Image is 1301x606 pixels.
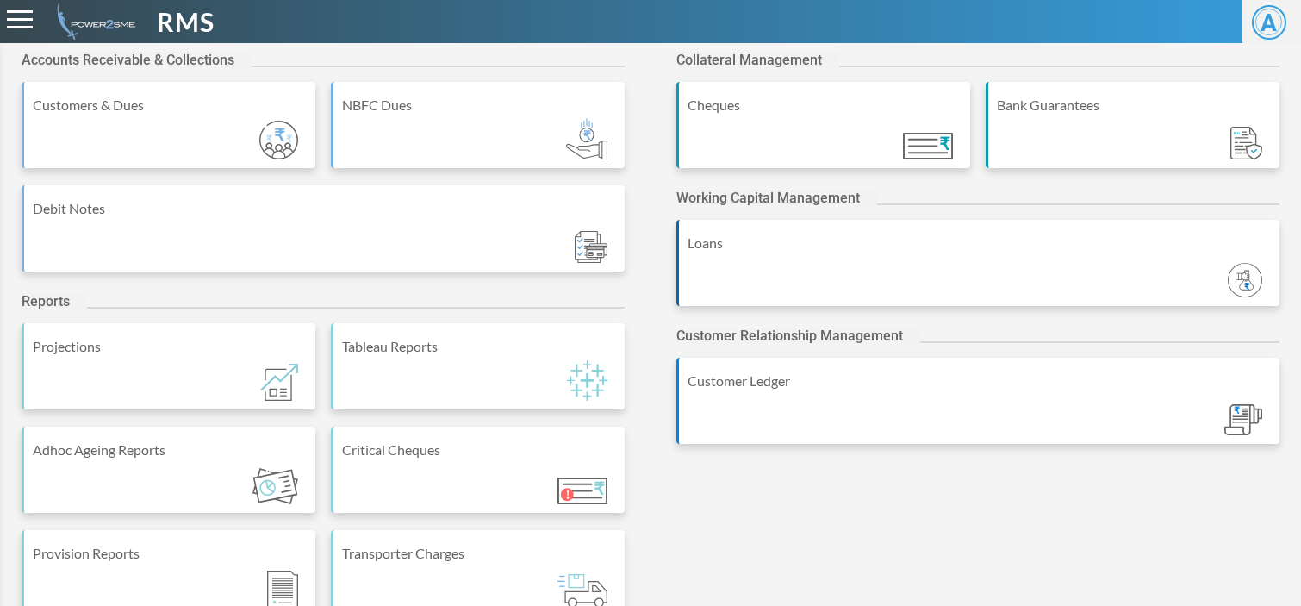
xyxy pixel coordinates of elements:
h2: Working Capital Management [676,190,877,206]
img: Module_ic [557,478,607,504]
a: Loans Module_ic [676,220,1279,323]
a: Adhoc Ageing Reports Module_ic [22,427,315,530]
div: Loans [688,233,1271,253]
h2: Accounts Receivable & Collections [22,52,252,68]
img: Module_ic [903,133,953,159]
div: Debit Notes [33,198,616,219]
div: Transporter Charges [342,543,616,564]
img: Module_ic [1230,127,1262,160]
span: RMS [157,3,215,41]
div: Customers & Dues [33,95,307,116]
a: Projections Module_ic [22,323,315,427]
img: Module_ic [567,360,607,401]
a: Customer Ledger Module_ic [676,358,1279,461]
img: Module_ic [1228,263,1262,297]
img: admin [50,4,135,40]
img: Module_ic [1224,404,1262,436]
img: Module_ic [566,118,607,159]
a: Customers & Dues Module_ic [22,82,315,185]
img: Module_ic [252,468,298,504]
div: Provision Reports [33,543,307,564]
div: Cheques [688,95,962,116]
div: Projections [33,336,307,357]
img: Module_ic [575,231,607,263]
img: Module_ic [260,364,298,401]
h2: Reports [22,293,87,309]
div: Customer Ledger [688,371,1271,391]
a: Debit Notes Module_ic [22,185,625,289]
a: Tableau Reports Module_ic [331,323,625,427]
a: Cheques Module_ic [676,82,970,185]
h2: Customer Relationship Management [676,328,920,344]
a: NBFC Dues Module_ic [331,82,625,185]
img: Module_ic [259,121,298,159]
span: A [1252,5,1286,40]
h2: Collateral Management [676,52,839,68]
div: Bank Guarantees [997,95,1271,116]
a: Bank Guarantees Module_ic [986,82,1279,185]
div: Critical Cheques [342,440,616,460]
div: Tableau Reports [342,336,616,357]
a: Critical Cheques Module_ic [331,427,625,530]
div: NBFC Dues [342,95,616,116]
div: Adhoc Ageing Reports [33,440,307,460]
